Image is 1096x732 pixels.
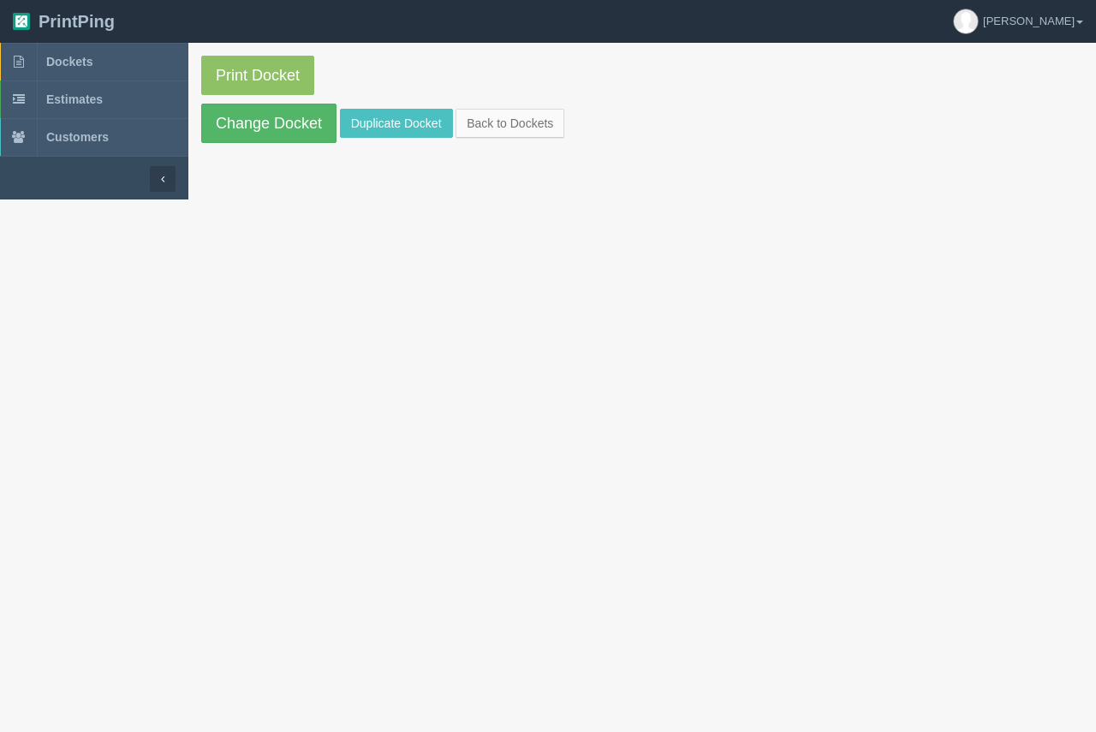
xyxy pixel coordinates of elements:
[456,109,564,138] a: Back to Dockets
[13,13,30,30] img: logo-3e63b451c926e2ac314895c53de4908e5d424f24456219fb08d385ab2e579770.png
[46,55,92,68] span: Dockets
[954,9,978,33] img: avatar_default-7531ab5dedf162e01f1e0bb0964e6a185e93c5c22dfe317fb01d7f8cd2b1632c.jpg
[201,56,314,95] a: Print Docket
[201,104,337,143] a: Change Docket
[340,109,453,138] a: Duplicate Docket
[46,130,109,144] span: Customers
[46,92,103,106] span: Estimates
